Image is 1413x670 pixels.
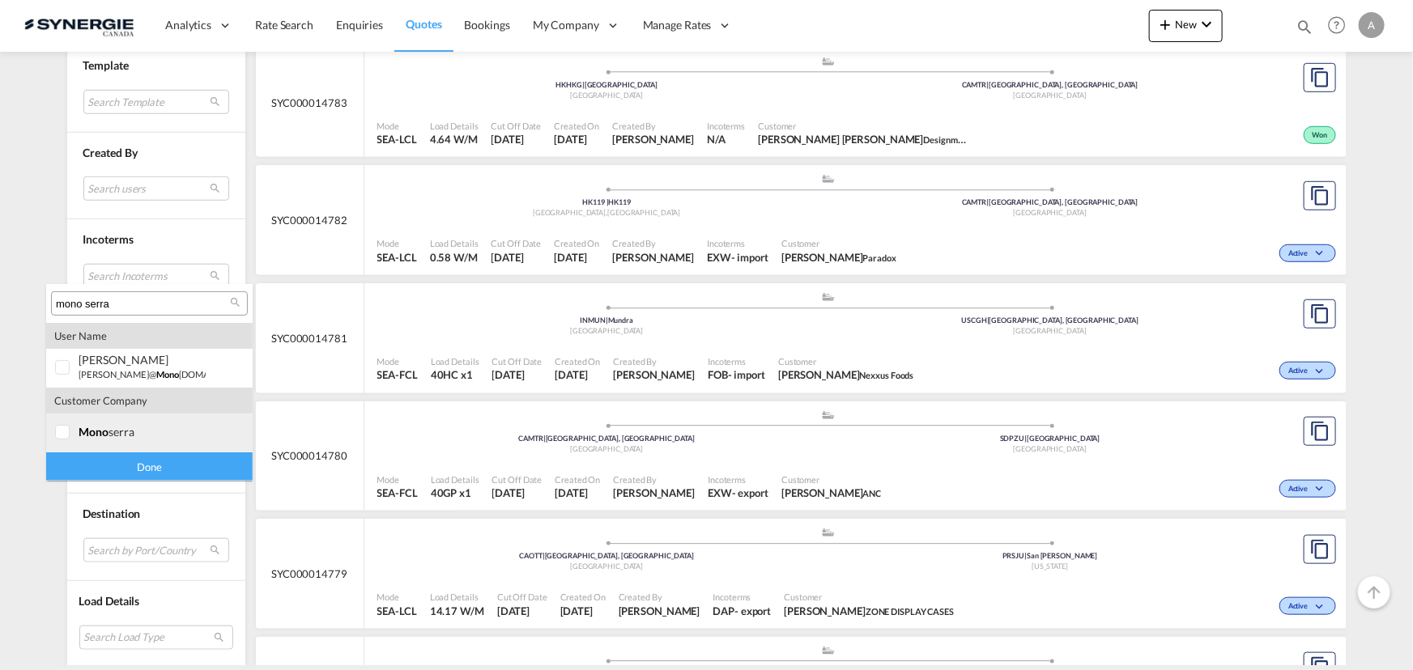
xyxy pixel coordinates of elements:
[156,369,179,380] span: mono
[46,388,253,413] div: customer company
[46,323,253,349] div: user name
[79,425,206,439] div: <span class="highlightedText">mono</span> serra
[79,425,109,439] span: mono
[79,369,251,380] small: [PERSON_NAME]@ [DOMAIN_NAME]
[229,296,241,308] md-icon: icon-magnify
[46,452,253,481] div: Done
[56,297,230,312] input: Search Customer Details
[79,353,206,367] div: angelo MASTROMONACO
